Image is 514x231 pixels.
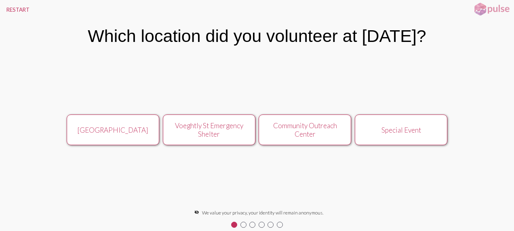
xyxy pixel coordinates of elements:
button: [GEOGRAPHIC_DATA] [67,114,159,145]
button: Special Event [355,114,447,145]
mat-icon: visibility_off [194,210,199,214]
div: Voeghtly St Emergency Shelter [168,121,250,138]
div: [GEOGRAPHIC_DATA] [72,126,154,134]
img: pulsehorizontalsmall.png [472,2,512,17]
div: Community Outreach Center [264,121,346,138]
span: We value your privacy, your identity will remain anonymous. [202,210,323,215]
div: Which location did you volunteer at [DATE]? [88,26,426,46]
button: Community Outreach Center [259,114,351,145]
button: Voeghtly St Emergency Shelter [163,114,255,145]
div: Special Event [360,126,442,134]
